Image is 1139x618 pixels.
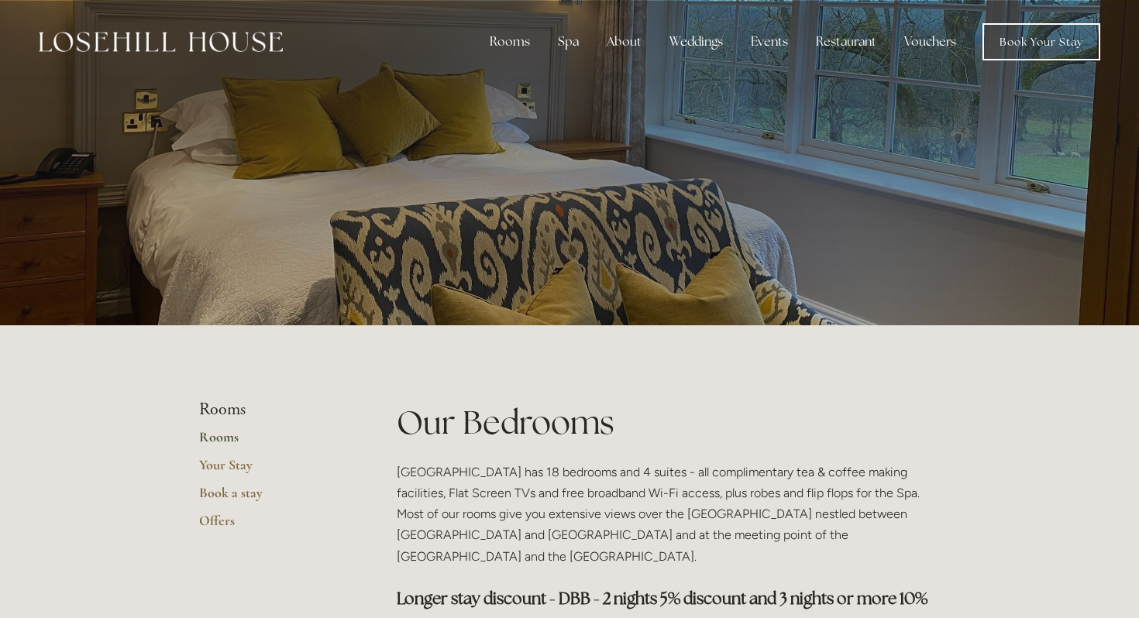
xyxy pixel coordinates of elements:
div: Rooms [477,26,542,57]
div: Restaurant [803,26,889,57]
a: Rooms [199,428,347,456]
div: Events [738,26,800,57]
div: Weddings [657,26,735,57]
a: Book Your Stay [982,23,1100,60]
li: Rooms [199,400,347,420]
div: About [594,26,654,57]
p: [GEOGRAPHIC_DATA] has 18 bedrooms and 4 suites - all complimentary tea & coffee making facilities... [397,462,940,567]
a: Book a stay [199,484,347,512]
a: Offers [199,512,347,540]
a: Your Stay [199,456,347,484]
a: Vouchers [892,26,969,57]
h1: Our Bedrooms [397,400,940,445]
div: Spa [545,26,591,57]
img: Losehill House [39,32,283,52]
